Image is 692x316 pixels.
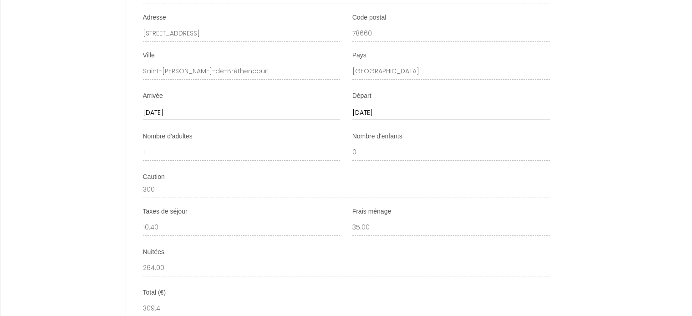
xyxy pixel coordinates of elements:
label: Adresse [143,13,166,22]
label: Nombre d'adultes [143,132,193,141]
label: Nuitées [143,248,164,257]
label: Taxes de séjour [143,207,188,216]
label: Total (€) [143,288,166,297]
label: Frais ménage [352,207,392,216]
label: Ville [143,51,155,60]
label: Pays [352,51,366,60]
label: Code postal [352,13,387,22]
label: Arrivée [143,92,163,101]
label: Départ [352,92,371,101]
div: Caution [143,173,550,182]
label: Nombre d'enfants [352,132,402,141]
